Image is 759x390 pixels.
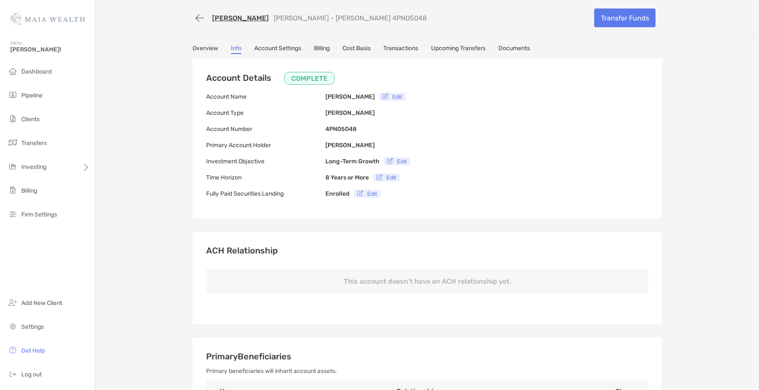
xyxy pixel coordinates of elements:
span: Log out [21,371,42,378]
b: [PERSON_NAME] [325,142,375,149]
a: Billing [314,45,330,54]
p: Account Type [206,108,325,118]
img: Zoe Logo [10,3,85,34]
img: dashboard icon [8,66,18,76]
b: [PERSON_NAME] [325,109,375,117]
p: COMPLETE [291,73,328,84]
p: Account Name [206,91,325,102]
a: [PERSON_NAME] [212,14,269,22]
img: pipeline icon [8,90,18,100]
p: Primary Account Holder [206,140,325,151]
img: get-help icon [8,345,18,355]
a: Upcoming Transfers [431,45,486,54]
p: Primary beneficiaries will inherit account assets. [206,366,648,376]
span: Clients [21,116,40,123]
a: Transactions [383,45,418,54]
span: Investing [21,163,46,171]
a: Cost Basis [342,45,371,54]
span: Billing [21,187,37,194]
img: transfers icon [8,137,18,148]
a: Documents [498,45,530,54]
p: [PERSON_NAME] - [PERSON_NAME] 4PN05048 [274,14,427,22]
span: Get Help [21,347,45,354]
h3: Account Details [206,72,335,85]
img: logout icon [8,369,18,379]
span: Transfers [21,139,47,147]
img: firm-settings icon [8,209,18,219]
span: [PERSON_NAME]! [10,46,90,53]
span: Firm Settings [21,211,57,218]
span: Settings [21,323,44,330]
b: Enrolled [325,190,350,197]
a: Info [231,45,241,54]
p: Fully Paid Securities Lending [206,188,325,199]
img: add_new_client icon [8,297,18,307]
img: clients icon [8,114,18,124]
img: billing icon [8,185,18,195]
a: Account Settings [254,45,301,54]
button: Edit [354,190,380,198]
button: Edit [373,174,400,182]
p: Investment Objective [206,156,325,167]
p: Account Number [206,124,325,134]
img: investing icon [8,161,18,171]
span: Dashboard [21,68,52,75]
span: Pipeline [21,92,43,99]
b: Long-Term Growth [325,158,379,165]
b: 4PN05048 [325,125,356,133]
b: 8 Years or More [325,174,369,181]
button: Edit [379,93,405,101]
span: Add New Client [21,299,62,307]
span: Primary Beneficiaries [206,351,291,362]
img: settings icon [8,321,18,331]
button: Edit [384,157,410,165]
p: Time Horizon [206,172,325,183]
p: This account doesn’t have an ACH relationship yet. [206,269,648,293]
a: Overview [193,45,218,54]
a: Transfer Funds [594,9,655,27]
b: [PERSON_NAME] [325,93,375,100]
h3: ACH Relationship [206,245,648,256]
